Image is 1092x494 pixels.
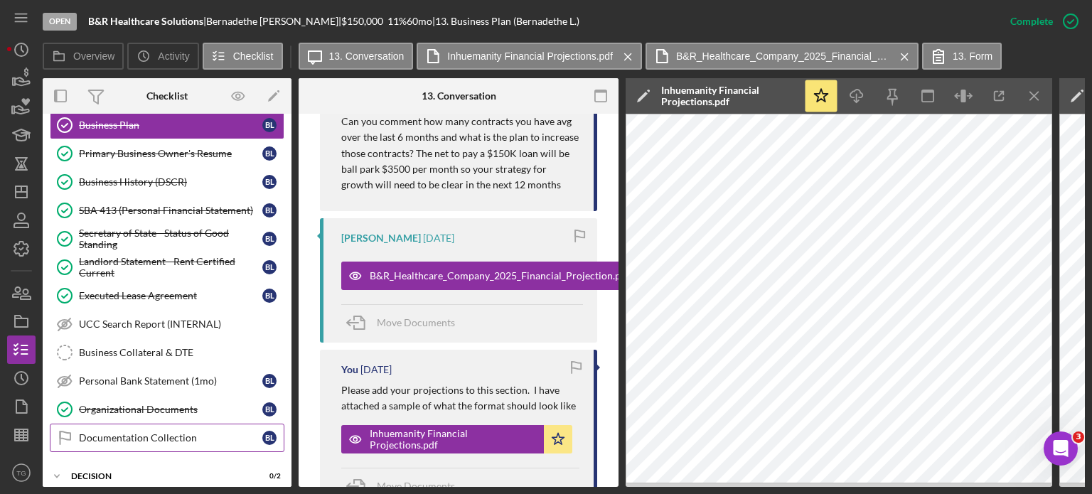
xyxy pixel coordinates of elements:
div: B L [262,260,277,274]
p: Please add your projections to this section. I have attached a sample of what the format should l... [341,382,579,414]
div: Archive a Project [29,290,238,305]
div: B L [262,374,277,388]
a: Business History (DSCR)BL [50,168,284,196]
span: Move Documents [377,480,455,492]
span: Messages [118,385,167,394]
div: Exporting Data [29,316,238,331]
div: B L [262,431,277,445]
div: B L [262,203,277,218]
label: Checklist [233,50,274,62]
button: Messages [95,349,189,406]
label: 13. Form [953,50,992,62]
div: Organizational Documents [79,404,262,415]
div: 60 mo [407,16,432,27]
time: 2025-08-19 15:24 [360,364,392,375]
label: Activity [158,50,189,62]
button: Overview [43,43,124,70]
div: SBA 413 (Personal Financial Statement) [79,205,262,216]
div: B L [262,118,277,132]
div: B L [262,402,277,417]
button: Inhuemanity Financial Projections.pdf [417,43,642,70]
a: Business PlanBL [50,111,284,139]
div: UCC Search Report (INTERNAL) [79,318,284,330]
div: B&R_Healthcare_Company_2025_Financial_Projection.pdf [370,270,630,281]
div: Bernadethe [PERSON_NAME] | [206,16,341,27]
button: Move Documents [341,305,469,340]
button: 13. Conversation [299,43,414,70]
div: | 13. Business Plan (Bernadethe L.) [432,16,579,27]
div: Checklist [146,90,188,102]
div: Decision [71,472,245,480]
div: Business History (DSCR) [79,176,262,188]
span: 3 [1073,431,1084,443]
div: B L [262,146,277,161]
div: Secretary of State - Status of Good Standing [79,227,262,250]
div: [PERSON_NAME] [341,232,421,244]
p: Can you comment how many contracts you have avg over the last 6 months and what is the plan to in... [341,114,579,193]
span: Home [31,385,63,394]
button: Search for help [21,198,264,226]
button: Complete [996,7,1085,36]
div: Business Collateral & DTE [79,347,284,358]
div: 11 % [387,16,407,27]
div: Executed Lease Agreement [79,290,262,301]
a: Executed Lease AgreementBL [50,281,284,310]
button: TG [7,458,36,487]
button: B&R_Healthcare_Company_2025_Financial_Projection.pdf [646,43,919,70]
label: 13. Conversation [329,50,405,62]
div: Close [245,23,270,48]
div: Open [43,13,77,31]
div: Inhuemanity Financial Projections.pdf [661,85,796,107]
button: Checklist [203,43,283,70]
div: | [88,16,206,27]
a: Primary Business Owner's ResumeBL [50,139,284,168]
a: UCC Search Report (INTERNAL) [50,310,284,338]
img: Profile image for Christina [206,23,235,51]
a: Secretary of State - Status of Good StandingBL [50,225,284,253]
div: $150,000 [341,16,387,27]
div: Update Permissions Settings [21,258,264,284]
text: TG [16,469,26,477]
img: Profile image for Allison [179,23,208,51]
img: logo [28,27,51,50]
div: Personal Bank Statement (1mo) [79,375,262,387]
a: Documentation CollectionBL [50,424,284,452]
div: Exporting Data [21,311,264,337]
div: Archive a Project [21,284,264,311]
label: Inhuemanity Financial Projections.pdf [447,50,613,62]
div: Documentation Collection [79,432,262,444]
div: Pipeline and Forecast View [29,237,238,252]
a: Organizational DocumentsBL [50,395,284,424]
div: Primary Business Owner's Resume [79,148,262,159]
label: Overview [73,50,114,62]
div: You [341,364,358,375]
a: Business Collateral & DTE [50,338,284,367]
div: 0 / 2 [255,472,281,480]
b: B&R Healthcare Solutions [88,15,203,27]
div: B L [262,289,277,303]
div: Inhuemanity Financial Projections.pdf [370,428,537,451]
button: Help [190,349,284,406]
p: How can we help? [28,149,256,173]
button: Inhuemanity Financial Projections.pdf [341,425,572,453]
a: Personal Bank Statement (1mo)BL [50,367,284,395]
button: Activity [127,43,198,70]
button: B&R_Healthcare_Company_2025_Financial_Projection.pdf [341,262,665,290]
span: Search for help [29,205,115,220]
div: Landlord Statement - Rent Certified Current [79,256,262,279]
div: 13. Conversation [422,90,496,102]
div: Update Permissions Settings [29,264,238,279]
label: B&R_Healthcare_Company_2025_Financial_Projection.pdf [676,50,889,62]
div: B L [262,232,277,246]
span: Help [225,385,248,394]
div: B L [262,175,277,189]
div: Business Plan [79,119,262,131]
a: Landlord Statement - Rent Certified CurrentBL [50,253,284,281]
span: Move Documents [377,316,455,328]
div: Pipeline and Forecast View [21,232,264,258]
iframe: Intercom live chat [1044,431,1078,466]
p: Hi [PERSON_NAME] 👋 [28,101,256,149]
button: 13. Form [922,43,1002,70]
a: SBA 413 (Personal Financial Statement)BL [50,196,284,225]
div: Complete [1010,7,1053,36]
